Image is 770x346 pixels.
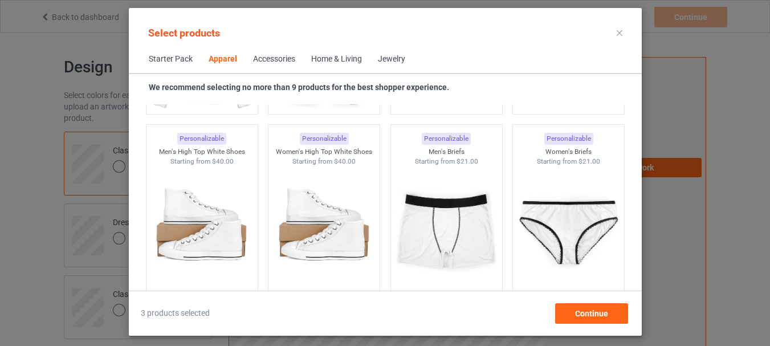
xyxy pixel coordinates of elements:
span: Select products [148,27,220,39]
div: Jewelry [378,54,405,65]
div: Accessories [253,54,295,65]
img: regular.jpg [273,166,375,294]
div: Starting from [268,157,380,166]
span: 3 products selected [141,308,210,319]
div: Men's Briefs [390,147,502,157]
div: Personalizable [177,133,226,145]
span: $40.00 [211,157,233,165]
strong: We recommend selecting no more than 9 products for the best shopper experience. [149,83,449,92]
div: Personalizable [299,133,348,145]
img: regular.jpg [518,166,620,294]
div: Personalizable [544,133,593,145]
img: regular.jpg [150,166,252,294]
div: Starting from [390,157,502,166]
span: $40.00 [334,157,356,165]
div: Home & Living [311,54,362,65]
div: Apparel [209,54,237,65]
div: Personalizable [422,133,471,145]
div: Women's High Top White Shoes [268,147,380,157]
div: Continue [555,303,628,324]
span: $21.00 [456,157,478,165]
span: Starter Pack [141,46,201,73]
img: regular.jpg [395,166,497,294]
div: Starting from [146,157,257,166]
span: Continue [575,309,608,318]
div: Starting from [513,157,624,166]
div: Women's Briefs [513,147,624,157]
span: $21.00 [578,157,600,165]
div: Men's High Top White Shoes [146,147,257,157]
